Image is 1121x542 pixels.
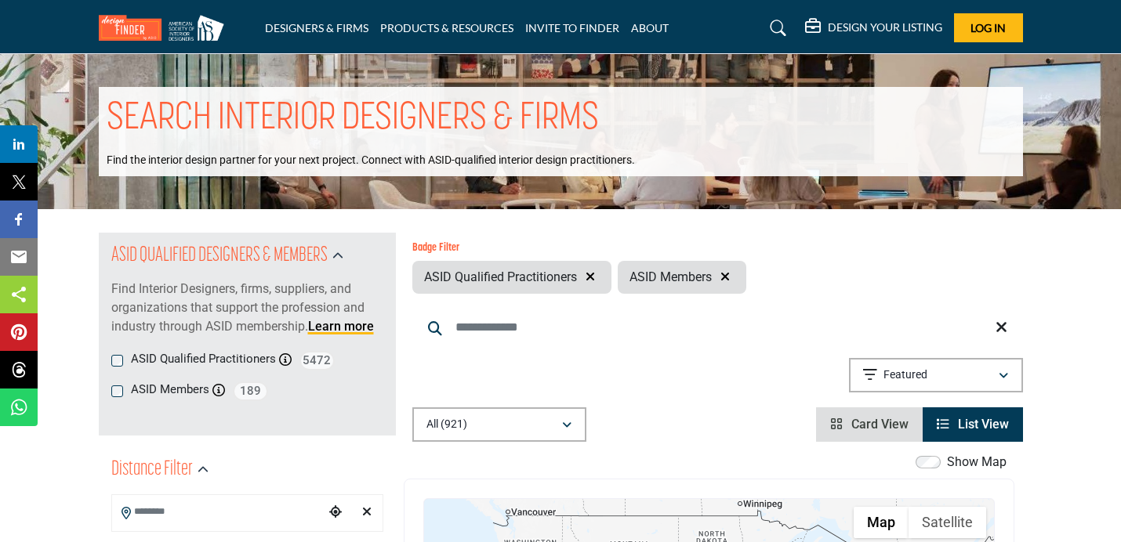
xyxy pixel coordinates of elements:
[111,355,123,367] input: Selected ASID Qualified Practitioners checkbox
[947,453,1007,472] label: Show Map
[131,381,209,399] label: ASID Members
[828,20,942,34] h5: DESIGN YOUR LISTING
[412,242,746,255] h6: Badge Filter
[755,16,796,41] a: Search
[525,21,619,34] a: INVITE TO FINDER
[937,417,1009,432] a: View List
[958,417,1009,432] span: List View
[380,21,513,34] a: PRODUCTS & RESOURCES
[909,507,986,538] button: Show satellite imagery
[111,385,123,397] input: Selected ASID Members checkbox
[107,95,599,143] h1: SEARCH INTERIOR DESIGNERS & FIRMS
[805,19,942,38] div: DESIGN YOUR LISTING
[816,407,923,442] li: Card View
[830,417,909,432] a: View Card
[111,456,193,484] h2: Distance Filter
[923,407,1023,442] li: List View
[112,497,324,527] input: Search Location
[954,13,1023,42] button: Log In
[631,21,669,34] a: ABOUT
[355,496,379,529] div: Clear search location
[308,319,374,334] a: Learn more
[107,153,635,168] p: Find the interior design partner for your next project. Connect with ASID-qualified interior desi...
[299,351,335,370] span: 5472
[970,21,1006,34] span: Log In
[412,407,586,442] button: All (921)
[233,381,268,401] span: 189
[424,268,577,287] span: ASID Qualified Practitioners
[265,21,368,34] a: DESIGNERS & FIRMS
[412,309,1023,346] input: Search Keyword
[426,417,467,432] p: All (921)
[851,417,909,432] span: Card View
[629,268,712,287] span: ASID Members
[131,350,276,368] label: ASID Qualified Practitioners
[849,358,1023,392] button: Featured
[324,496,347,529] div: Choose your current location
[854,507,909,538] button: Show street map
[99,15,232,41] img: Site Logo
[883,367,927,383] p: Featured
[111,280,383,336] p: Find Interior Designers, firms, suppliers, and organizations that support the profession and indu...
[111,242,328,270] h2: ASID QUALIFIED DESIGNERS & MEMBERS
